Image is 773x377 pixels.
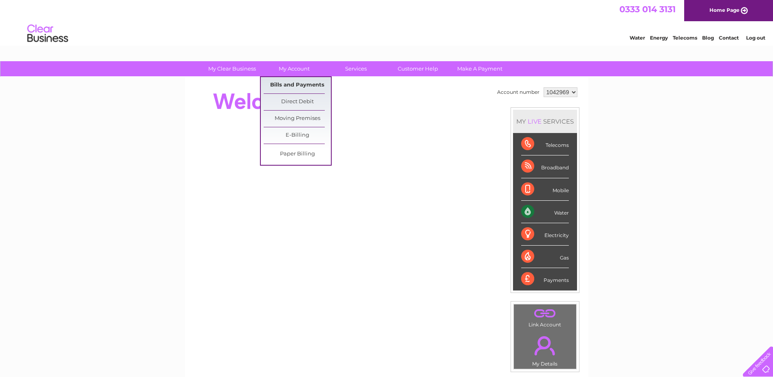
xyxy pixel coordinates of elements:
[630,35,645,41] a: Water
[264,127,331,144] a: E-Billing
[384,61,451,76] a: Customer Help
[516,306,574,321] a: .
[521,268,569,290] div: Payments
[446,61,513,76] a: Make A Payment
[513,110,577,133] div: MY SERVICES
[521,178,569,201] div: Mobile
[526,118,543,125] div: LIVE
[322,61,390,76] a: Services
[513,329,577,369] td: My Details
[194,4,579,40] div: Clear Business is a trading name of Verastar Limited (registered in [GEOGRAPHIC_DATA] No. 3667643...
[521,223,569,246] div: Electricity
[495,85,542,99] td: Account number
[264,77,331,93] a: Bills and Payments
[746,35,765,41] a: Log out
[198,61,266,76] a: My Clear Business
[27,21,68,46] img: logo.png
[264,111,331,127] a: Moving Premises
[521,201,569,223] div: Water
[260,61,328,76] a: My Account
[521,246,569,268] div: Gas
[702,35,714,41] a: Blog
[673,35,697,41] a: Telecoms
[264,94,331,110] a: Direct Debit
[650,35,668,41] a: Energy
[513,304,577,330] td: Link Account
[521,155,569,178] div: Broadband
[516,331,574,360] a: .
[719,35,739,41] a: Contact
[264,146,331,162] a: Paper Billing
[619,4,676,14] a: 0333 014 3131
[521,133,569,155] div: Telecoms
